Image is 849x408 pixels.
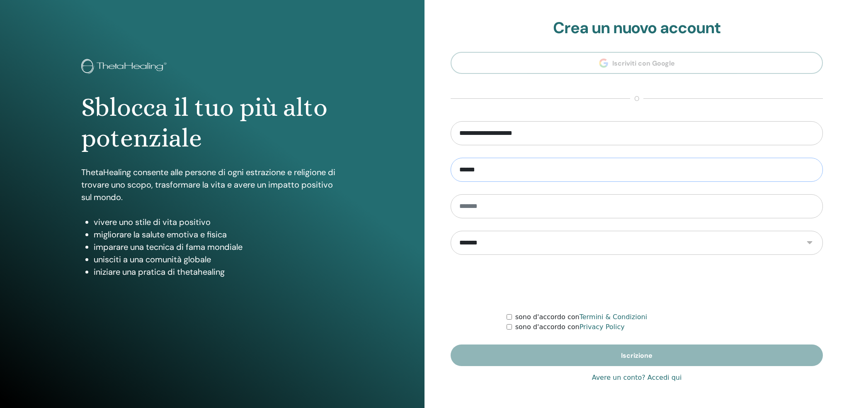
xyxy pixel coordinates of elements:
[94,241,344,253] li: imparare una tecnica di fama mondiale
[592,373,682,383] a: Avere un conto? Accedi qui
[81,166,344,203] p: ThetaHealing consente alle persone di ogni estrazione e religione di trovare uno scopo, trasforma...
[451,19,823,38] h2: Crea un nuovo account
[94,216,344,228] li: vivere uno stile di vita positivo
[574,267,700,300] iframe: reCAPTCHA
[630,94,643,104] span: o
[94,266,344,278] li: iniziare una pratica di thetahealing
[515,312,647,322] label: sono d'accordo con
[580,313,647,321] a: Termini & Condizioni
[580,323,625,331] a: Privacy Policy
[94,228,344,241] li: migliorare la salute emotiva e fisica
[81,92,344,154] h1: Sblocca il tuo più alto potenziale
[515,322,625,332] label: sono d'accordo con
[94,253,344,266] li: unisciti a una comunità globale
